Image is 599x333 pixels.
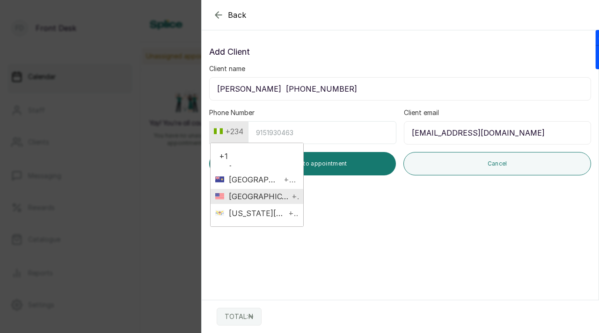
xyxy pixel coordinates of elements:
[286,208,299,219] span: +1340
[213,9,247,21] button: Back
[281,174,299,185] span: +1649
[215,147,299,166] input: Search
[209,77,591,101] input: Enter client name
[209,108,255,117] label: Phone Number
[210,124,247,139] button: +234
[225,312,254,321] p: TOTAL: ₦
[224,191,289,202] span: [GEOGRAPHIC_DATA]
[228,9,247,21] span: Back
[248,121,396,144] input: 9151930463
[404,108,439,117] label: Client email
[209,152,396,175] button: Create and add to appointment
[224,174,281,185] span: [GEOGRAPHIC_DATA]
[289,191,299,202] span: +1
[224,208,286,219] span: [US_STATE][GEOGRAPHIC_DATA]
[209,64,245,73] label: Client name
[404,121,591,145] input: email@acme.com
[209,45,591,58] p: Add Client
[403,152,591,175] button: Cancel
